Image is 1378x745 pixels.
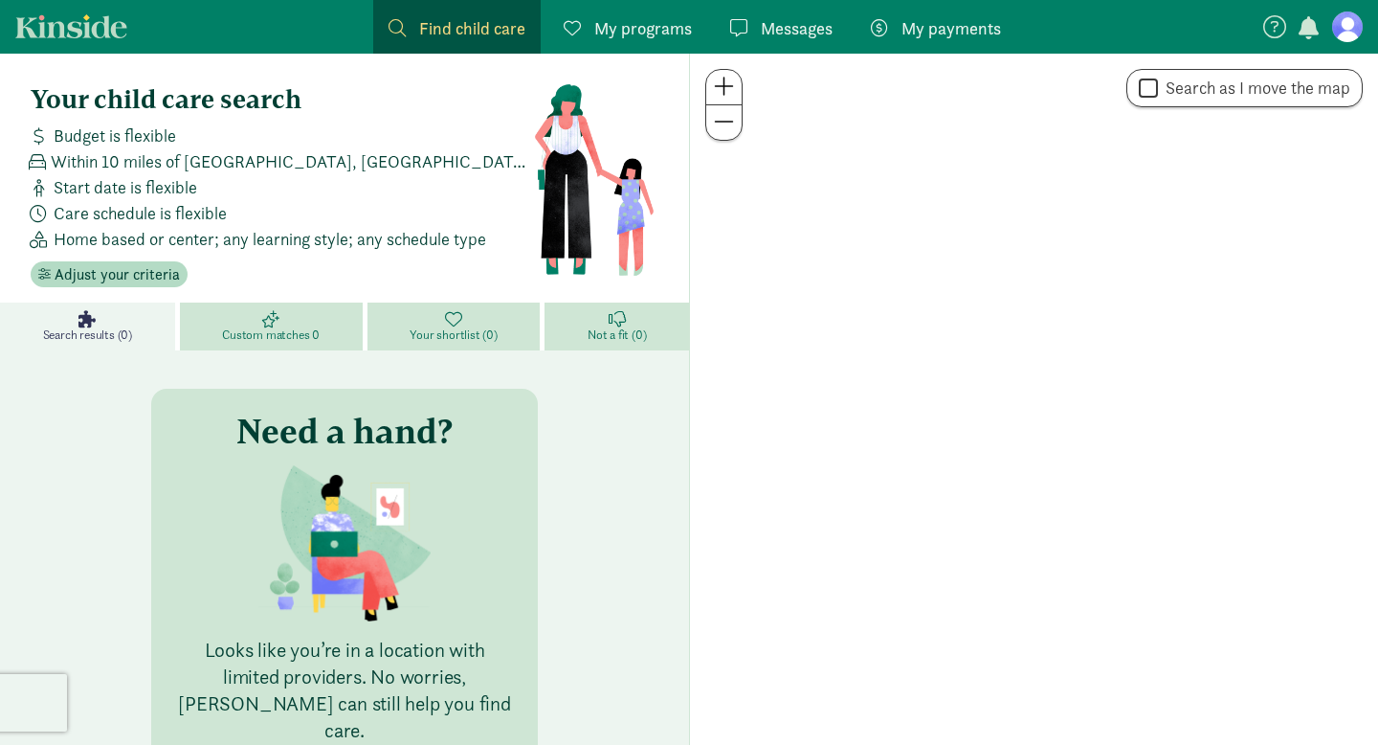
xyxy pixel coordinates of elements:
[180,303,367,350] a: Custom matches 0
[367,303,545,350] a: Your shortlist (0)
[51,148,533,174] span: Within 10 miles of [GEOGRAPHIC_DATA], [GEOGRAPHIC_DATA] 80498
[1158,77,1350,100] label: Search as I move the map
[31,261,188,288] button: Adjust your criteria
[901,15,1001,41] span: My payments
[54,123,176,148] span: Budget is flexible
[419,15,525,41] span: Find child care
[43,327,132,343] span: Search results (0)
[54,174,197,200] span: Start date is flexible
[761,15,833,41] span: Messages
[594,15,692,41] span: My programs
[54,226,486,252] span: Home based or center; any learning style; any schedule type
[54,200,227,226] span: Care schedule is flexible
[174,637,515,744] p: Looks like you’re in a location with limited providers. No worries, [PERSON_NAME] can still help ...
[15,14,127,38] a: Kinside
[545,303,689,350] a: Not a fit (0)
[236,412,453,450] h3: Need a hand?
[410,327,497,343] span: Your shortlist (0)
[55,263,180,286] span: Adjust your criteria
[588,327,646,343] span: Not a fit (0)
[31,84,533,115] h4: Your child care search
[222,327,320,343] span: Custom matches 0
